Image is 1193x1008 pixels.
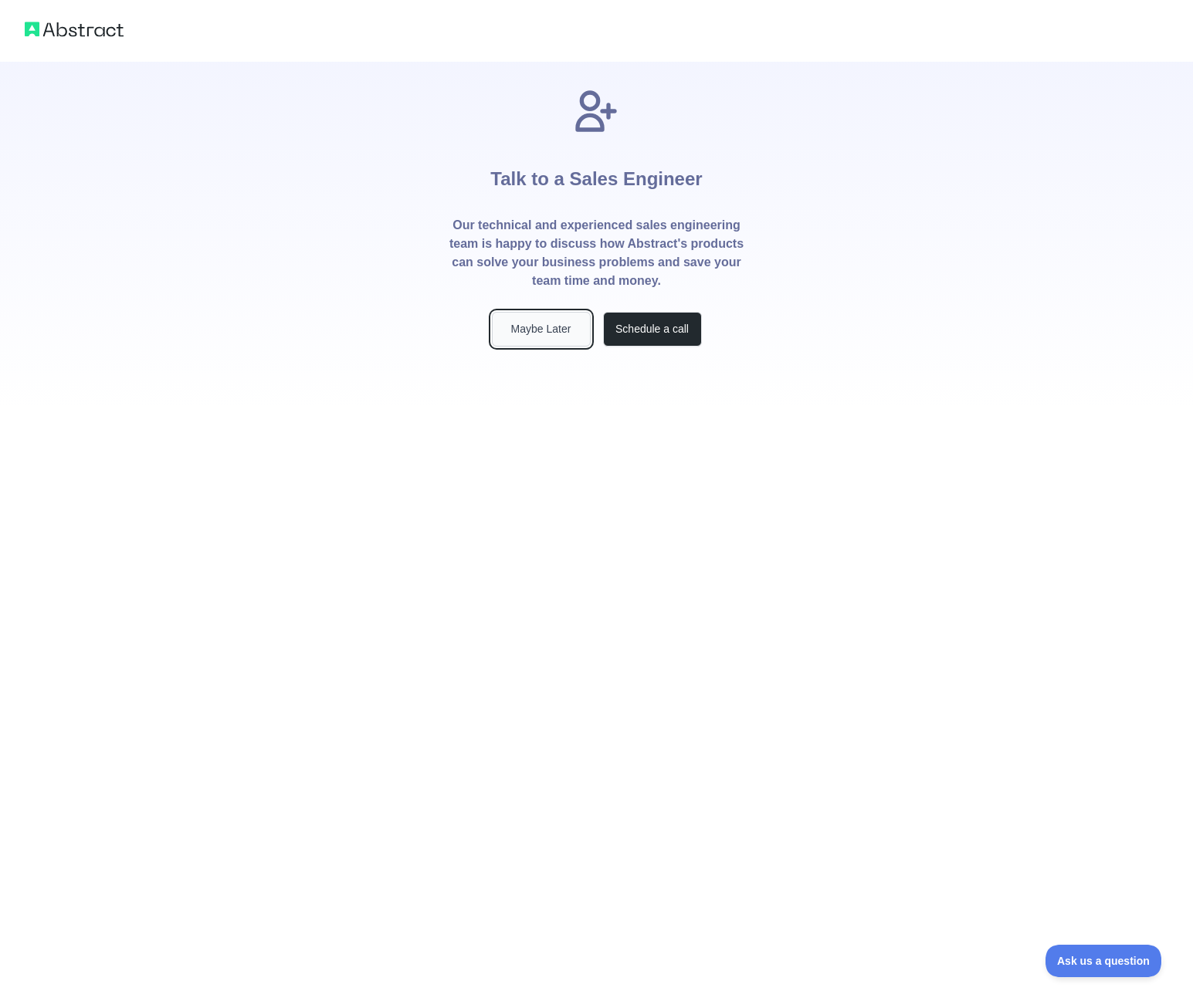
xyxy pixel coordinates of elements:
iframe: Toggle Customer Support [1046,945,1162,977]
button: Schedule a call [603,312,702,347]
p: Our technical and experienced sales engineering team is happy to discuss how Abstract's products ... [449,216,745,290]
img: Abstract logo [25,19,124,40]
h1: Talk to a Sales Engineer [490,136,702,216]
button: Maybe Later [492,312,591,347]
